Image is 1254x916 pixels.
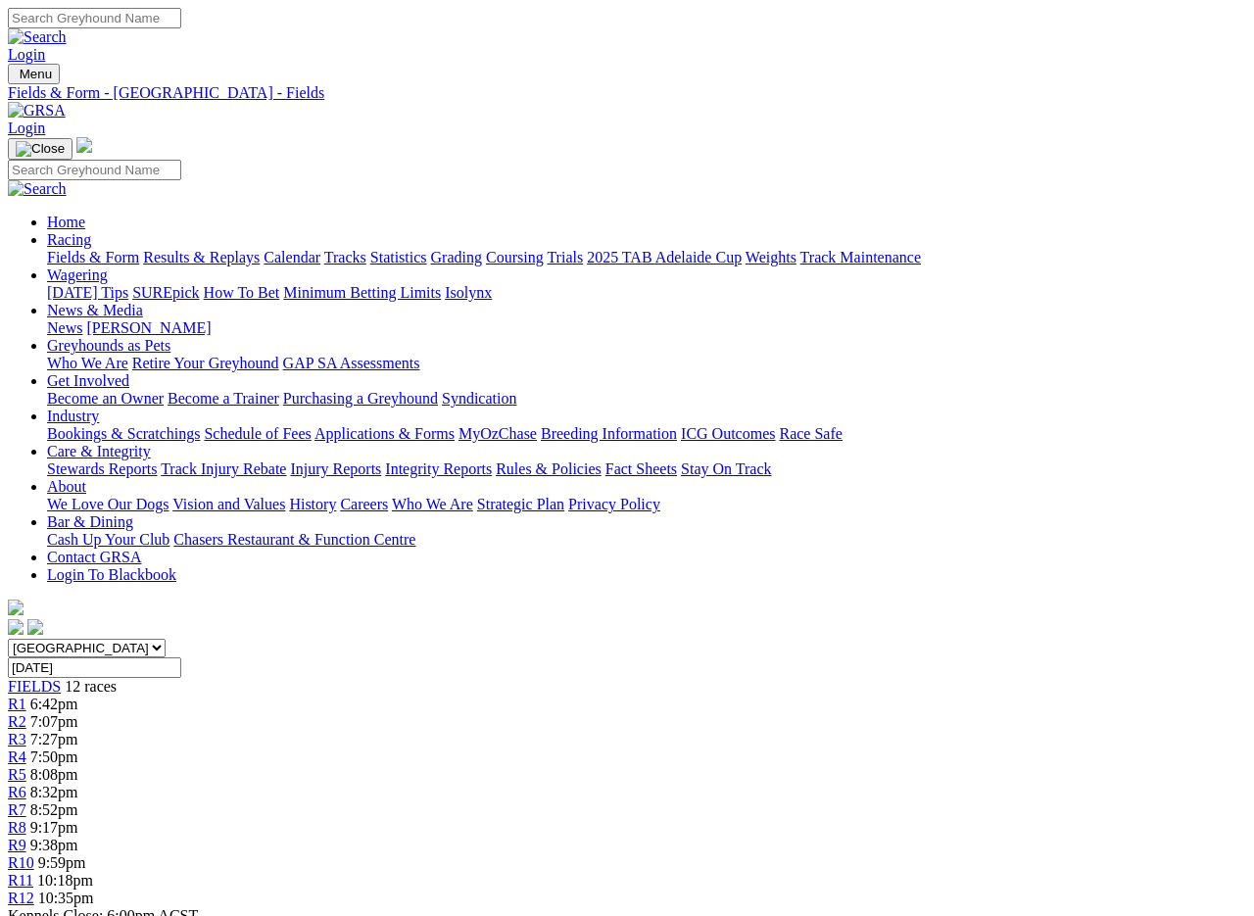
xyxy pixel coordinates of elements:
div: Bar & Dining [47,531,1246,549]
a: Coursing [486,249,544,265]
a: Rules & Policies [496,460,602,477]
input: Search [8,160,181,180]
a: News [47,319,82,336]
a: MyOzChase [458,425,537,442]
a: R3 [8,731,26,747]
span: 7:50pm [30,748,78,765]
a: Fields & Form [47,249,139,265]
a: Careers [340,496,388,512]
a: 2025 TAB Adelaide Cup [587,249,742,265]
img: twitter.svg [27,619,43,635]
a: Tracks [324,249,366,265]
a: Breeding Information [541,425,677,442]
a: About [47,478,86,495]
div: Wagering [47,284,1246,302]
a: FIELDS [8,678,61,695]
button: Toggle navigation [8,138,72,160]
a: Isolynx [445,284,492,301]
input: Select date [8,657,181,678]
a: Syndication [442,390,516,407]
a: Login [8,120,45,136]
a: Track Injury Rebate [161,460,286,477]
a: Fact Sheets [605,460,677,477]
a: Home [47,214,85,230]
a: How To Bet [204,284,280,301]
img: GRSA [8,102,66,120]
a: Racing [47,231,91,248]
div: About [47,496,1246,513]
a: Purchasing a Greyhound [283,390,438,407]
a: Retire Your Greyhound [132,355,279,371]
a: Login [8,46,45,63]
span: Menu [20,67,52,81]
a: Privacy Policy [568,496,660,512]
img: Search [8,28,67,46]
a: Injury Reports [290,460,381,477]
a: [PERSON_NAME] [86,319,211,336]
span: 10:35pm [38,890,94,906]
span: 7:07pm [30,713,78,730]
a: Schedule of Fees [204,425,311,442]
a: SUREpick [132,284,199,301]
a: Applications & Forms [314,425,455,442]
a: R8 [8,819,26,836]
a: Get Involved [47,372,129,389]
a: GAP SA Assessments [283,355,420,371]
a: R5 [8,766,26,783]
a: Wagering [47,266,108,283]
span: 9:59pm [38,854,86,871]
span: 9:38pm [30,837,78,853]
a: Strategic Plan [477,496,564,512]
a: Chasers Restaurant & Function Centre [173,531,415,548]
a: R7 [8,801,26,818]
img: Close [16,141,65,157]
span: 6:42pm [30,696,78,712]
a: Statistics [370,249,427,265]
a: History [289,496,336,512]
span: 9:17pm [30,819,78,836]
a: Greyhounds as Pets [47,337,170,354]
a: Who We Are [47,355,128,371]
a: R9 [8,837,26,853]
input: Search [8,8,181,28]
span: 10:18pm [37,872,93,889]
a: Grading [431,249,482,265]
div: Care & Integrity [47,460,1246,478]
a: R2 [8,713,26,730]
a: Stay On Track [681,460,771,477]
a: R10 [8,854,34,871]
span: R4 [8,748,26,765]
span: R6 [8,784,26,800]
img: facebook.svg [8,619,24,635]
a: Minimum Betting Limits [283,284,441,301]
a: R12 [8,890,34,906]
span: 8:08pm [30,766,78,783]
a: Fields & Form - [GEOGRAPHIC_DATA] - Fields [8,84,1246,102]
span: 12 races [65,678,117,695]
img: logo-grsa-white.png [8,600,24,615]
div: Industry [47,425,1246,443]
a: Who We Are [392,496,473,512]
a: Login To Blackbook [47,566,176,583]
a: ICG Outcomes [681,425,775,442]
a: Vision and Values [172,496,285,512]
div: News & Media [47,319,1246,337]
a: Become a Trainer [168,390,279,407]
div: Greyhounds as Pets [47,355,1246,372]
a: Trials [547,249,583,265]
img: Search [8,180,67,198]
span: 8:32pm [30,784,78,800]
a: R11 [8,872,33,889]
a: Cash Up Your Club [47,531,169,548]
a: News & Media [47,302,143,318]
a: [DATE] Tips [47,284,128,301]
